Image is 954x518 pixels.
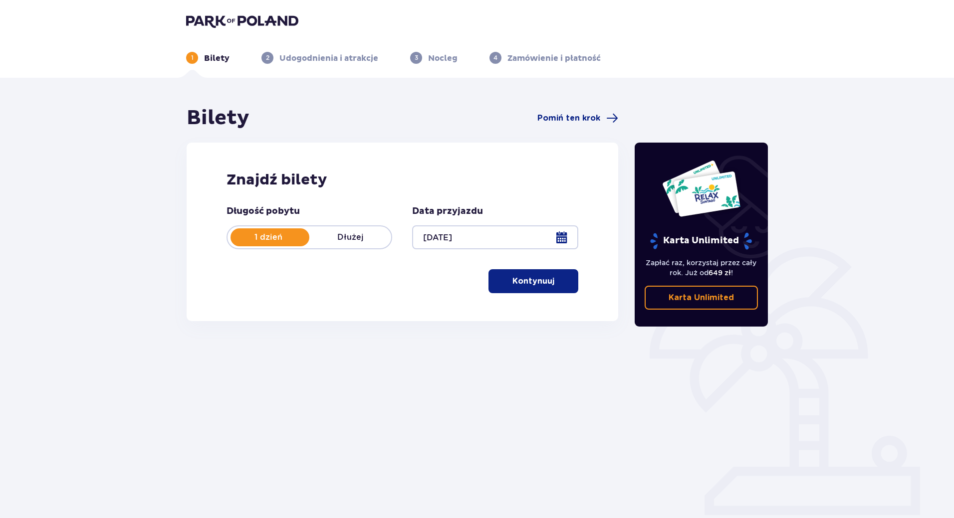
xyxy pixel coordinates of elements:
[537,113,600,124] span: Pomiń ten krok
[412,205,483,217] p: Data przyjazdu
[537,112,618,124] a: Pomiń ten krok
[228,232,309,243] p: 1 dzień
[493,53,497,62] p: 4
[191,53,194,62] p: 1
[227,171,578,189] h2: Znajdź bilety
[649,232,753,250] p: Karta Unlimited
[488,269,578,293] button: Kontynuuj
[428,53,458,64] p: Nocleg
[266,53,269,62] p: 2
[709,269,731,277] span: 649 zł
[415,53,418,62] p: 3
[186,14,298,28] img: Park of Poland logo
[669,292,734,303] p: Karta Unlimited
[204,53,230,64] p: Bilety
[507,53,601,64] p: Zamówienie i płatność
[279,53,378,64] p: Udogodnienia i atrakcje
[512,276,554,287] p: Kontynuuj
[187,106,249,131] h1: Bilety
[645,258,758,278] p: Zapłać raz, korzystaj przez cały rok. Już od !
[227,205,300,217] p: Długość pobytu
[645,286,758,310] a: Karta Unlimited
[309,232,391,243] p: Dłużej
